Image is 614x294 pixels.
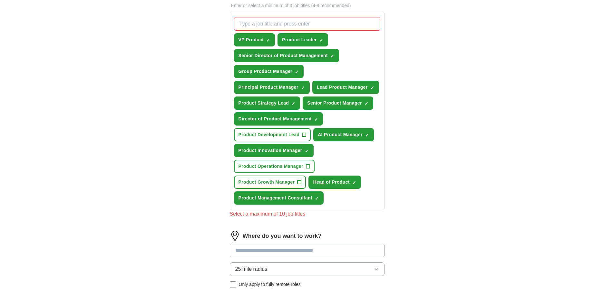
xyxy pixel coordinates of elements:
button: Group Product Manager✓ [234,65,304,78]
span: ✓ [301,85,305,90]
span: VP Product [239,36,264,43]
button: Principal Product Manager✓ [234,81,310,94]
span: Product Operations Manager [239,163,303,170]
span: ✓ [314,117,318,122]
span: Group Product Manager [239,68,293,75]
span: Head of Product [313,179,349,186]
span: ✓ [266,38,270,43]
div: Select a maximum of 10 job titles [230,210,385,218]
span: ✓ [365,133,369,138]
button: Product Leader✓ [278,33,328,46]
span: ✓ [330,54,334,59]
span: Lead Product Manager [317,84,368,91]
input: Only apply to fully remote roles [230,281,236,288]
span: AI Product Manager [318,131,363,138]
img: location.png [230,231,240,241]
button: Senior Product Manager✓ [303,96,373,110]
span: ✓ [352,180,356,185]
span: Senior Director of Product Management [239,52,328,59]
span: Product Innovation Manager [239,147,302,154]
p: Enter or select a minimum of 3 job titles (4-8 recommended) [230,2,385,9]
span: 25 mile radius [235,265,268,273]
span: ✓ [365,101,368,106]
span: ✓ [291,101,295,106]
span: Product Leader [282,36,317,43]
button: AI Product Manager✓ [313,128,374,141]
button: Product Growth Manager [234,176,306,189]
span: Only apply to fully remote roles [239,281,301,288]
button: 25 mile radius [230,262,385,276]
span: ✓ [295,69,299,75]
span: ✓ [370,85,374,90]
span: Director of Product Management [239,116,312,122]
button: Product Innovation Manager✓ [234,144,314,157]
span: ✓ [319,38,323,43]
button: Senior Director of Product Management✓ [234,49,339,62]
span: Product Growth Manager [239,179,295,186]
span: Senior Product Manager [307,100,362,106]
span: ✓ [315,196,319,201]
button: Head of Product✓ [308,176,361,189]
span: Product Strategy Lead [239,100,289,106]
button: Product Operations Manager [234,160,315,173]
span: ✓ [305,148,309,154]
span: Principal Product Manager [239,84,298,91]
button: Product Management Consultant✓ [234,191,324,205]
button: Lead Product Manager✓ [312,81,379,94]
input: Type a job title and press enter [234,17,380,31]
button: Product Strategy Lead✓ [234,96,300,110]
button: Product Development Lead [234,128,311,141]
button: VP Product✓ [234,33,275,46]
span: Product Management Consultant [239,195,313,201]
button: Director of Product Management✓ [234,112,323,126]
label: Where do you want to work? [243,232,322,240]
span: Product Development Lead [239,131,300,138]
